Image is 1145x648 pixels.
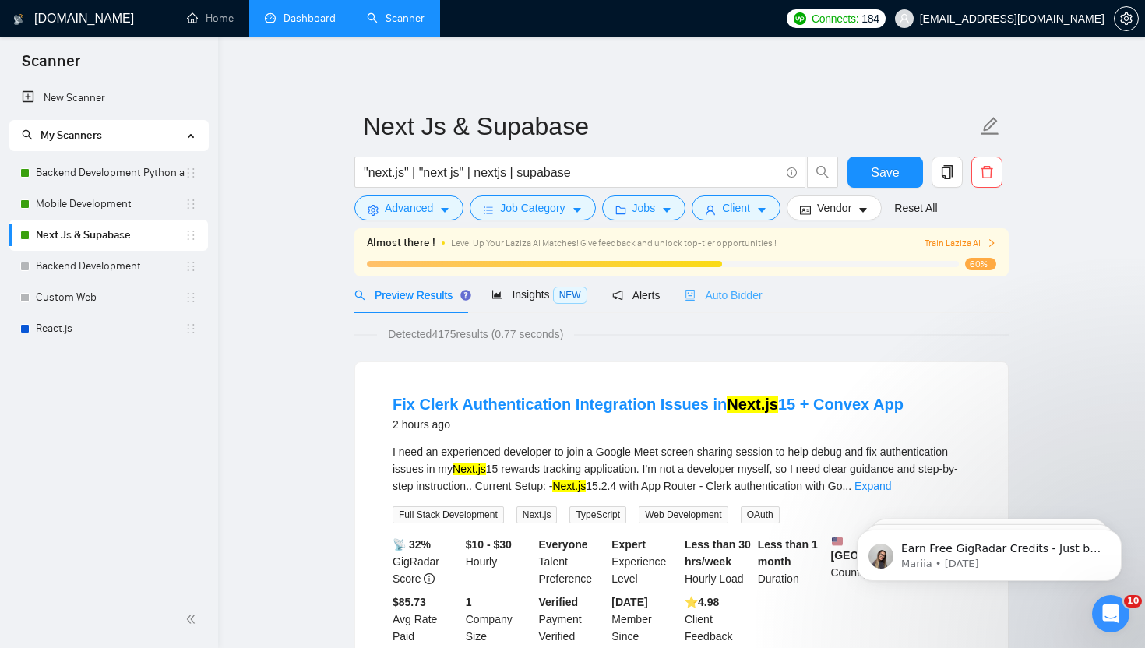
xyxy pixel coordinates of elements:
b: Less than 30 hrs/week [685,538,751,568]
iframe: Intercom notifications message [833,497,1145,606]
span: ... [842,480,851,492]
div: Hourly [463,536,536,587]
span: Jobs [632,199,656,217]
span: info-circle [424,573,435,584]
b: ⭐️ 4.98 [685,596,719,608]
span: holder [185,198,197,210]
span: info-circle [787,167,797,178]
span: TypeScript [569,506,626,523]
span: Almost there ! [367,234,435,252]
div: Tooltip anchor [459,288,473,302]
span: holder [185,167,197,179]
span: Save [871,163,899,182]
mark: Next.js [453,463,486,475]
b: Expert [611,538,646,551]
span: Preview Results [354,289,467,301]
span: bars [483,204,494,216]
span: Auto Bidder [685,289,762,301]
button: userClientcaret-down [692,195,780,220]
a: Reset All [894,199,937,217]
a: searchScanner [367,12,425,25]
span: Insights [491,288,587,301]
span: search [808,165,837,179]
li: Backend Development [9,251,208,282]
span: holder [185,260,197,273]
button: copy [932,157,963,188]
div: Client Feedback [682,593,755,645]
span: double-left [185,611,201,627]
img: logo [13,7,24,32]
span: Full Stack Development [393,506,504,523]
span: NEW [553,287,587,304]
b: $10 - $30 [466,538,512,551]
a: Mobile Development [36,188,185,220]
span: area-chart [491,289,502,300]
a: homeHome [187,12,234,25]
span: Web Development [639,506,728,523]
mark: Next.js [727,396,778,413]
button: delete [971,157,1002,188]
a: Next Js & Supabase [36,220,185,251]
button: idcardVendorcaret-down [787,195,882,220]
span: My Scanners [41,129,102,142]
span: search [22,129,33,140]
span: holder [185,229,197,241]
li: Next Js & Supabase [9,220,208,251]
span: Vendor [817,199,851,217]
span: edit [980,116,1000,136]
span: Connects: [812,10,858,27]
span: OAuth [741,506,780,523]
div: Member Since [608,593,682,645]
span: caret-down [858,204,868,216]
span: idcard [800,204,811,216]
button: Train Laziza AI [925,236,996,251]
span: caret-down [439,204,450,216]
span: 10 [1124,595,1142,607]
span: setting [1115,12,1138,25]
li: React.js [9,313,208,344]
span: delete [972,165,1002,179]
span: Advanced [385,199,433,217]
span: setting [368,204,379,216]
b: 1 [466,596,472,608]
div: GigRadar Score [389,536,463,587]
b: $85.73 [393,596,426,608]
b: Verified [539,596,579,608]
span: Client [722,199,750,217]
span: Scanner [9,50,93,83]
button: search [807,157,838,188]
mark: Next.js [552,480,586,492]
span: user [899,13,910,24]
div: Company Size [463,593,536,645]
span: robot [685,290,696,301]
span: Detected 4175 results (0.77 seconds) [377,326,574,343]
b: [GEOGRAPHIC_DATA] [831,536,948,562]
span: Job Category [500,199,565,217]
button: setting [1114,6,1139,31]
li: Backend Development Python and Go [9,157,208,188]
input: Scanner name... [363,107,977,146]
span: holder [185,291,197,304]
a: dashboardDashboard [265,12,336,25]
span: Level Up Your Laziza AI Matches! Give feedback and unlock top-tier opportunities ! [451,238,777,248]
span: copy [932,165,962,179]
span: holder [185,322,197,335]
a: React.js [36,313,185,344]
span: right [987,238,996,248]
button: Save [847,157,923,188]
div: Duration [755,536,828,587]
a: Backend Development Python and Go [36,157,185,188]
img: upwork-logo.png [794,12,806,25]
span: caret-down [756,204,767,216]
a: Fix Clerk Authentication Integration Issues inNext.js15 + Convex App [393,396,904,413]
img: 🇺🇸 [832,536,843,547]
a: New Scanner [22,83,196,114]
span: caret-down [661,204,672,216]
input: Search Freelance Jobs... [364,163,780,182]
b: Less than 1 month [758,538,818,568]
div: Talent Preference [536,536,609,587]
div: Payment Verified [536,593,609,645]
